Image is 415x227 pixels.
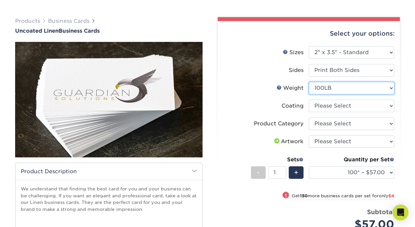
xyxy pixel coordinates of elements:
span: Uncoated Linen [15,28,59,34]
span: only [379,193,394,198]
div: Sets [251,156,304,164]
div: Weight [277,84,304,92]
div: Coating [281,102,304,110]
div: Sizes [283,49,304,56]
div: Sides [289,66,304,74]
strong: 150 [300,193,308,198]
a: Products [15,18,40,24]
div: Product Category [254,120,304,128]
h2: Product Description [15,163,202,180]
a: Uncoated LinenBusiness Cards [15,28,203,34]
div: Open Intercom Messenger [393,205,408,220]
strong: Subtotal [367,208,394,215]
span: ! [285,192,287,199]
span: - [257,168,260,178]
h1: Business Cards [15,28,203,34]
div: Quantity per Set [309,156,394,164]
div: Select your options: [223,21,395,46]
span: $4 [388,193,394,198]
a: Business Cards [48,18,89,24]
small: Get more business cards per set for [292,193,394,200]
span: + [294,168,298,178]
div: Artwork [273,138,304,146]
img: Uncoated Linen 01 [15,6,203,194]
